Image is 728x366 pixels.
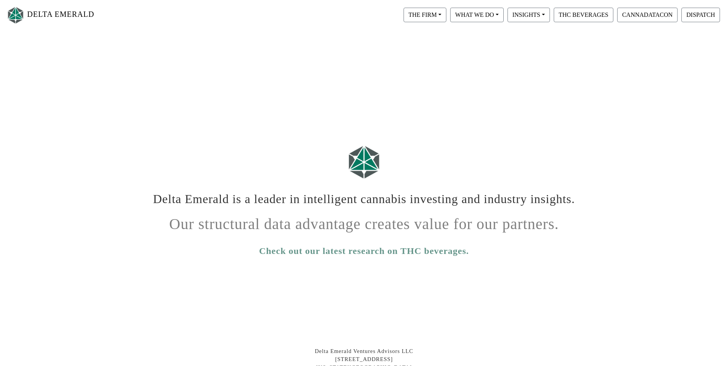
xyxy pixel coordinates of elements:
[450,8,504,22] button: WHAT WE DO
[617,8,678,22] button: CANNADATACON
[152,186,576,206] h1: Delta Emerald is a leader in intelligent cannabis investing and industry insights.
[554,8,613,22] button: THC BEVERAGES
[152,209,576,233] h1: Our structural data advantage creates value for our partners.
[404,8,446,22] button: THE FIRM
[345,142,383,182] img: Logo
[259,244,469,258] a: Check out our latest research on THC beverages.
[681,8,720,22] button: DISPATCH
[679,11,722,18] a: DISPATCH
[6,3,94,27] a: DELTA EMERALD
[615,11,679,18] a: CANNADATACON
[507,8,550,22] button: INSIGHTS
[552,11,615,18] a: THC BEVERAGES
[6,5,25,25] img: Logo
